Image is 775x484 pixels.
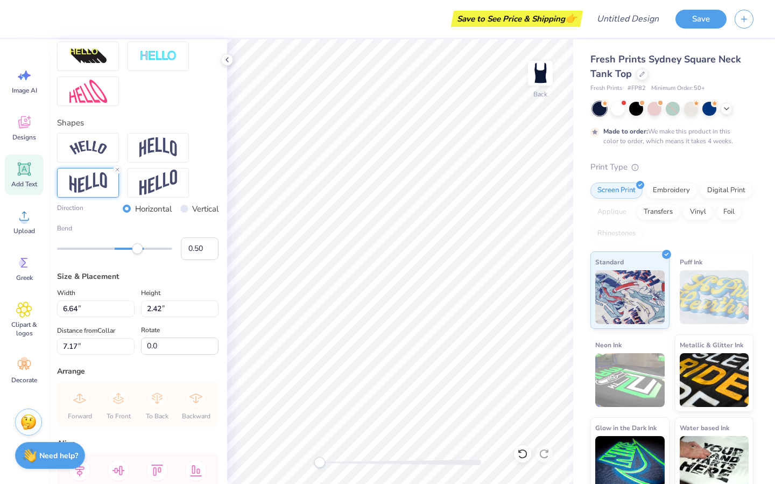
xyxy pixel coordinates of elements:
[683,204,713,220] div: Vinyl
[680,353,749,407] img: Metallic & Glitter Ink
[57,203,83,215] label: Direction
[675,10,727,29] button: Save
[590,226,643,242] div: Rhinestones
[595,422,657,433] span: Glow in the Dark Ink
[192,203,219,215] label: Vertical
[69,172,107,193] img: Flag
[590,161,753,173] div: Print Type
[637,204,680,220] div: Transfers
[57,286,75,299] label: Width
[628,84,646,93] span: # FP82
[139,137,177,158] img: Arch
[646,183,697,199] div: Embroidery
[595,353,665,407] img: Neon Ink
[700,183,752,199] div: Digital Print
[69,141,107,155] img: Arc
[57,366,219,377] div: Arrange
[588,8,667,30] input: Untitled Design
[141,324,160,336] label: Rotate
[595,270,665,324] img: Standard
[716,204,742,220] div: Foil
[530,62,551,84] img: Back
[57,223,219,233] label: Bend
[314,457,325,468] div: Accessibility label
[590,84,622,93] span: Fresh Prints
[595,339,622,350] span: Neon Ink
[57,271,219,282] div: Size & Placement
[11,180,37,188] span: Add Text
[16,273,33,282] span: Greek
[651,84,705,93] span: Minimum Order: 50 +
[141,286,160,299] label: Height
[57,117,84,129] label: Shapes
[57,324,115,337] label: Distance from Collar
[135,203,172,215] label: Horizontal
[590,204,633,220] div: Applique
[13,227,35,235] span: Upload
[454,11,580,27] div: Save to See Price & Shipping
[69,48,107,65] img: 3D Illusion
[12,133,36,142] span: Designs
[132,243,143,254] div: Accessibility label
[680,422,729,433] span: Water based Ink
[139,50,177,62] img: Negative Space
[6,320,42,338] span: Clipart & logos
[590,53,741,80] span: Fresh Prints Sydney Square Neck Tank Top
[533,89,547,99] div: Back
[603,127,736,146] div: We make this product in this color to order, which means it takes 4 weeks.
[57,438,219,449] div: Align
[680,256,702,268] span: Puff Ink
[680,339,743,350] span: Metallic & Glitter Ink
[603,127,648,136] strong: Made to order:
[595,256,624,268] span: Standard
[69,80,107,103] img: Free Distort
[11,376,37,384] span: Decorate
[39,451,78,461] strong: Need help?
[590,183,643,199] div: Screen Print
[565,12,577,25] span: 👉
[680,270,749,324] img: Puff Ink
[12,86,37,95] span: Image AI
[139,170,177,196] img: Rise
